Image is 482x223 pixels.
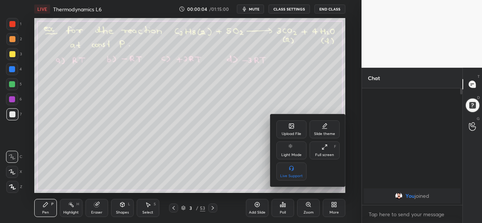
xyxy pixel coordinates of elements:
div: Upload File [282,132,301,136]
div: Light Mode [281,153,302,157]
div: F [334,145,336,149]
div: Slide theme [314,132,335,136]
div: Full screen [315,153,334,157]
div: Live Support [280,174,303,178]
